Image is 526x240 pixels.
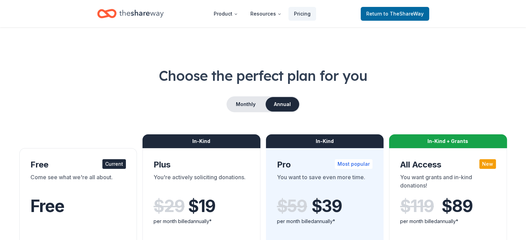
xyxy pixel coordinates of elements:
[97,6,164,22] a: Home
[17,66,509,85] h1: Choose the perfect plan for you
[102,159,126,169] div: Current
[154,159,249,170] div: Plus
[400,159,496,170] div: All Access
[277,173,373,192] div: You want to save even more time.
[30,196,64,216] span: Free
[208,6,316,22] nav: Main
[277,159,373,170] div: Pro
[30,173,126,192] div: Come see what we're all about.
[266,134,384,148] div: In-Kind
[400,217,496,225] div: per month billed annually*
[208,7,243,21] button: Product
[154,173,249,192] div: You're actively soliciting donations.
[361,7,429,21] a: Returnto TheShareWay
[227,97,264,112] button: Monthly
[384,11,424,17] span: to TheShareWay
[400,173,496,192] div: You want grants and in-kind donations!
[389,134,507,148] div: In-Kind + Grants
[335,159,372,169] div: Most popular
[312,196,342,216] span: $ 39
[366,10,424,18] span: Return
[30,159,126,170] div: Free
[245,7,287,21] button: Resources
[288,7,316,21] a: Pricing
[154,217,249,225] div: per month billed annually*
[479,159,496,169] div: New
[277,217,373,225] div: per month billed annually*
[442,196,472,216] span: $ 89
[266,97,299,112] button: Annual
[142,134,260,148] div: In-Kind
[188,196,215,216] span: $ 19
